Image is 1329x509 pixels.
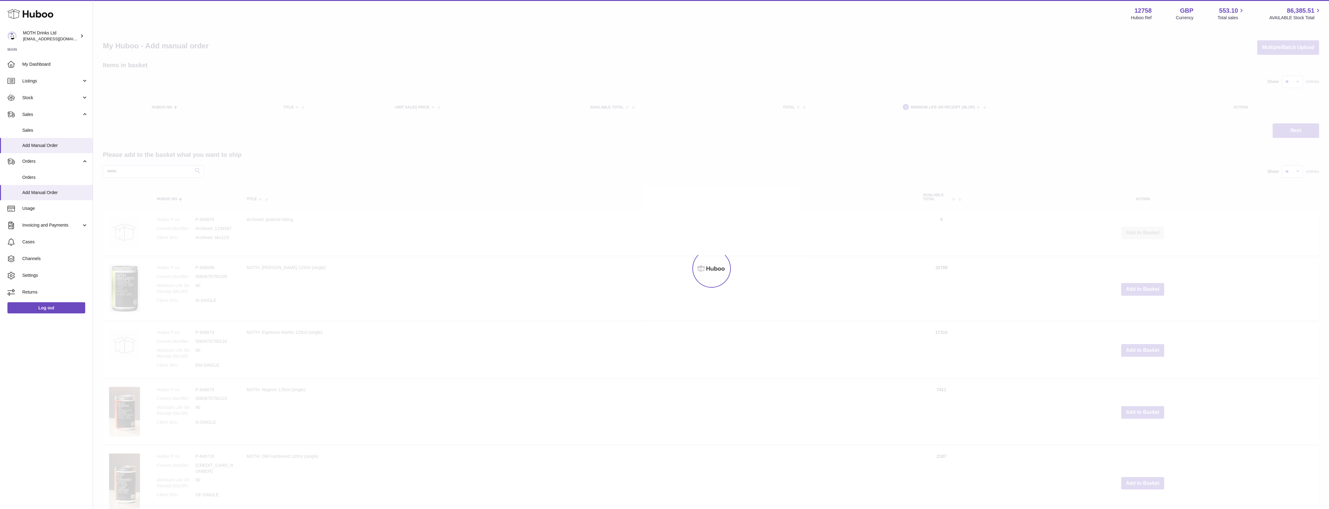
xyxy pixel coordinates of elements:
[1176,15,1194,21] div: Currency
[1217,15,1245,21] span: Total sales
[1180,7,1193,15] strong: GBP
[22,222,81,228] span: Invoicing and Payments
[1269,7,1322,21] a: 86,385.51 AVAILABLE Stock Total
[22,127,88,133] span: Sales
[22,158,81,164] span: Orders
[22,272,88,278] span: Settings
[1287,7,1314,15] span: 86,385.51
[1134,7,1152,15] strong: 12758
[7,31,17,41] img: internalAdmin-12758@internal.huboo.com
[22,112,81,117] span: Sales
[22,175,88,180] span: Orders
[7,302,85,313] a: Log out
[23,30,79,42] div: MOTH Drinks Ltd
[22,61,88,67] span: My Dashboard
[22,239,88,245] span: Cases
[22,289,88,295] span: Returns
[1131,15,1152,21] div: Huboo Ref
[22,78,81,84] span: Listings
[1269,15,1322,21] span: AVAILABLE Stock Total
[23,36,91,41] span: [EMAIL_ADDRESS][DOMAIN_NAME]
[22,256,88,262] span: Channels
[22,206,88,211] span: Usage
[22,143,88,148] span: Add Manual Order
[22,95,81,101] span: Stock
[1219,7,1238,15] span: 553.10
[22,190,88,196] span: Add Manual Order
[1217,7,1245,21] a: 553.10 Total sales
